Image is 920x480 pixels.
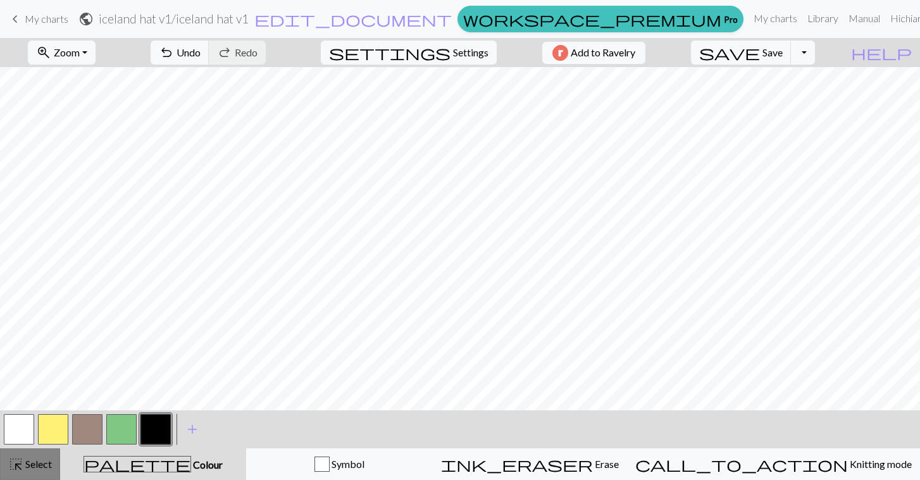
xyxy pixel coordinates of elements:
[802,6,843,31] a: Library
[691,41,792,65] button: Save
[191,458,223,471] span: Colour
[453,45,488,60] span: Settings
[151,41,209,65] button: Undo
[185,420,200,438] span: add
[8,8,68,30] a: My charts
[8,455,23,473] span: highlight_alt
[330,458,364,470] span: Symbol
[84,455,190,473] span: palette
[321,41,497,65] button: SettingsSettings
[463,10,721,28] span: workspace_premium
[99,11,249,26] h2: iceland hat v1 / iceland hat v1
[8,10,23,28] span: keyboard_arrow_left
[433,448,627,480] button: Erase
[177,46,201,58] span: Undo
[542,42,645,64] button: Add to Ravelry
[254,10,452,28] span: edit_document
[699,44,760,61] span: save
[159,44,174,61] span: undo
[457,6,743,32] a: Pro
[60,448,246,480] button: Colour
[851,44,912,61] span: help
[54,46,80,58] span: Zoom
[329,44,451,61] span: settings
[552,45,568,61] img: Ravelry
[25,13,68,25] span: My charts
[627,448,920,480] button: Knitting mode
[848,458,912,470] span: Knitting mode
[571,45,635,61] span: Add to Ravelry
[593,458,619,470] span: Erase
[329,45,451,60] i: Settings
[749,6,802,31] a: My charts
[762,46,783,58] span: Save
[441,455,593,473] span: ink_eraser
[246,448,433,480] button: Symbol
[23,458,52,470] span: Select
[28,41,96,65] button: Zoom
[843,6,885,31] a: Manual
[36,44,51,61] span: zoom_in
[78,10,94,28] span: public
[635,455,848,473] span: call_to_action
